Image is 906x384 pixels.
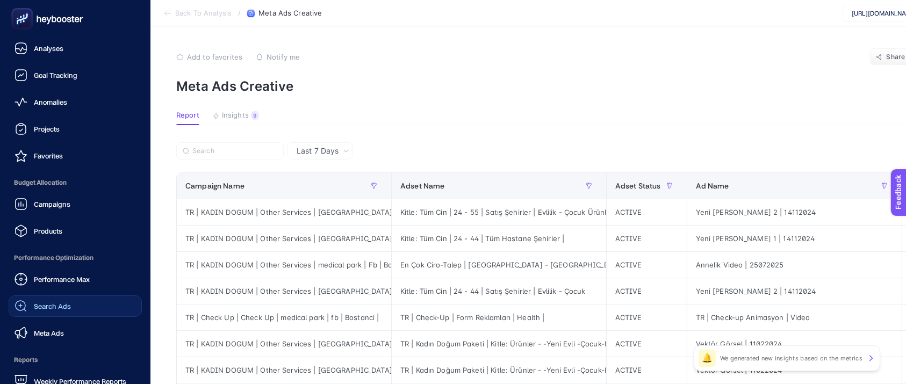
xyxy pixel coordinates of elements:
[607,357,687,383] div: ACTIVE
[9,295,142,317] a: Search Ads
[615,182,661,190] span: Adset Status
[177,278,391,304] div: TR | KADIN DOGUM | Other Services | [GEOGRAPHIC_DATA] | fb | [GEOGRAPHIC_DATA] |
[185,182,245,190] span: Campaign Name
[400,182,444,190] span: Adset Name
[687,305,902,330] div: TR | Check-up Animasyon | Video
[699,350,716,367] div: 🔔
[34,227,62,235] span: Products
[34,329,64,337] span: Meta Ads
[251,111,259,120] div: 9
[392,278,606,304] div: Kitle: Tüm Cin | 24 - 44 | Satış Şehirler | Evlilik - Çocuk
[238,9,241,17] span: /
[9,38,142,59] a: Analyses
[177,199,391,225] div: TR | KADIN DOGUM | Other Services | [GEOGRAPHIC_DATA] | fb | [GEOGRAPHIC_DATA] |
[192,147,277,155] input: Search
[177,252,391,278] div: TR | KADIN DOGUM | Other Services | medical park | Fb | Bostanci
[392,305,606,330] div: TR | Check-Up | Form Reklamları | Health |
[9,193,142,215] a: Campaigns
[687,226,902,251] div: Yeni [PERSON_NAME] 1 | 14112024
[696,182,729,190] span: Ad Name
[607,252,687,278] div: ACTIVE
[177,357,391,383] div: TR | KADIN DOGUM | Other Services | [GEOGRAPHIC_DATA] | Fb | Bostanci
[176,53,242,61] button: Add to favorites
[267,53,300,61] span: Notify me
[607,305,687,330] div: ACTIVE
[9,247,142,269] span: Performance Optimization
[34,98,67,106] span: Anomalies
[9,118,142,140] a: Projects
[392,199,606,225] div: Kitle: Tüm Cin | 24 - 55 | Satış Şehirler | Evlilik - Çocuk Ürünleri
[720,354,862,363] p: We generated new insights based on the metrics
[297,146,339,156] span: Last 7 Days
[34,44,63,53] span: Analyses
[687,331,902,357] div: Vektör Görsel | 11022024
[187,53,242,61] span: Add to favorites
[34,302,71,310] span: Search Ads
[34,275,90,284] span: Performance Max
[9,64,142,86] a: Goal Tracking
[34,125,60,133] span: Projects
[34,200,70,208] span: Campaigns
[392,331,606,357] div: TR | Kadın Doğum Paketi | Kitle: Ürünler - -Yeni Evli -Çocuk-Hamile |
[175,9,232,18] span: Back To Analysis
[177,305,391,330] div: TR | Check Up | Check Up | medical park | fb | Bostanci |
[177,226,391,251] div: TR | KADIN DOGUM | Other Services | [GEOGRAPHIC_DATA] | fb | [GEOGRAPHIC_DATA] |
[392,252,606,278] div: En Çok Ciro-Talep | [GEOGRAPHIC_DATA] - [GEOGRAPHIC_DATA] - [GEOGRAPHIC_DATA] - Antep | Tüm Cins....
[6,3,41,12] span: Feedback
[9,269,142,290] a: Performance Max
[607,226,687,251] div: ACTIVE
[256,53,300,61] button: Notify me
[222,111,249,120] span: Insights
[177,331,391,357] div: TR | KADIN DOGUM | Other Services | [GEOGRAPHIC_DATA] | fb | [GEOGRAPHIC_DATA]
[9,349,142,371] span: Reports
[687,357,902,383] div: Vektör Görsel | 11022024
[687,199,902,225] div: Yeni [PERSON_NAME] 2 | 14112024
[34,151,63,160] span: Favorites
[34,71,77,79] span: Goal Tracking
[392,226,606,251] div: Kitle: Tüm Cin | 24 - 44 | Tüm Hastane Şehirler |
[607,331,687,357] div: ACTIVE
[9,322,142,344] a: Meta Ads
[258,9,322,18] span: Meta Ads Creative
[607,278,687,304] div: ACTIVE
[607,199,687,225] div: ACTIVE
[9,91,142,113] a: Anomalies
[887,53,905,61] span: Share
[687,252,902,278] div: Annelik Video | 25072025
[176,111,199,120] span: Report
[392,357,606,383] div: TR | Kadın Doğum Paketi | Kitle: Ürünler - -Yeni Evli -Çocuk-Hamile |
[9,145,142,166] a: Favorites
[9,220,142,242] a: Products
[687,278,902,304] div: Yeni [PERSON_NAME] 2 | 14112024
[9,172,142,193] span: Budget Allocation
